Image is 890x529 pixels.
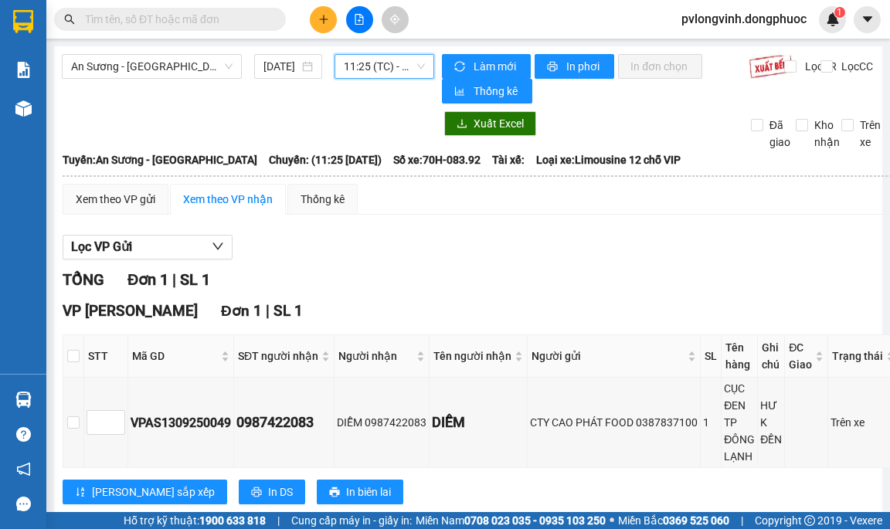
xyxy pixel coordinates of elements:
[124,512,266,529] span: Hỗ trợ kỹ thuật:
[199,514,266,527] strong: 1900 633 818
[703,414,718,431] div: 1
[15,392,32,408] img: warehouse-icon
[310,6,337,33] button: plus
[63,154,257,166] b: Tuyến: An Sương - [GEOGRAPHIC_DATA]
[268,483,293,500] span: In DS
[432,412,525,433] div: DIỄM
[180,270,210,289] span: SL 1
[238,348,318,365] span: SĐT người nhận
[393,151,481,168] span: Số xe: 70H-083.92
[861,12,875,26] span: caret-down
[251,487,262,499] span: printer
[566,58,602,75] span: In phơi
[835,58,875,75] span: Lọc CC
[354,14,365,25] span: file-add
[269,151,382,168] span: Chuyến: (11:25 [DATE])
[63,480,227,504] button: sort-ascending[PERSON_NAME] sắp xếp
[63,270,104,289] span: TỔNG
[430,378,528,468] td: DIỄM
[444,111,536,136] button: downloadXuất Excel
[92,483,215,500] span: [PERSON_NAME] sắp xếp
[826,12,840,26] img: icon-new-feature
[454,61,467,73] span: sync
[338,348,413,365] span: Người nhận
[273,302,303,320] span: SL 1
[318,14,329,25] span: plus
[131,413,231,432] div: VPAS1309250049
[433,348,511,365] span: Tên người nhận
[535,54,614,79] button: printerIn phơi
[64,14,75,25] span: search
[344,55,425,78] span: 11:25 (TC) - 70H-083.92
[547,61,560,73] span: printer
[610,517,614,524] span: ⚪️
[263,58,299,75] input: 13/09/2025
[758,335,785,378] th: Ghi chú
[532,348,684,365] span: Người gửi
[76,191,155,208] div: Xem theo VP gửi
[760,397,782,448] div: HƯ K ĐỀN
[454,86,467,98] span: bar-chart
[337,414,426,431] div: DIỄM 0987422083
[132,348,218,365] span: Mã GD
[669,9,819,29] span: pvlongvinh.dongphuoc
[618,54,702,79] button: In đơn chọn
[236,412,331,433] div: 0987422083
[464,514,606,527] strong: 0708 023 035 - 0935 103 250
[724,380,755,465] div: CỤC ĐEN TP ĐÔNG LẠNH
[474,83,520,100] span: Thống kê
[239,480,305,504] button: printerIn DS
[799,58,839,75] span: Lọc CR
[63,235,233,259] button: Lọc VP Gửi
[789,339,812,373] span: ĐC Giao
[63,302,198,320] span: VP [PERSON_NAME]
[234,378,335,468] td: 0987422083
[854,6,881,33] button: caret-down
[457,118,467,131] span: download
[536,151,681,168] span: Loại xe: Limousine 12 chỗ VIP
[75,487,86,499] span: sort-ascending
[346,483,391,500] span: In biên lai
[183,191,273,208] div: Xem theo VP nhận
[128,378,234,468] td: VPAS1309250049
[301,191,345,208] div: Thống kê
[854,117,887,151] span: Trên xe
[382,6,409,33] button: aim
[15,100,32,117] img: warehouse-icon
[837,7,842,18] span: 1
[474,115,524,132] span: Xuất Excel
[832,348,883,365] span: Trạng thái
[701,335,722,378] th: SL
[317,480,403,504] button: printerIn biên lai
[749,54,793,79] img: 9k=
[15,62,32,78] img: solution-icon
[84,335,128,378] th: STT
[763,117,797,151] span: Đã giao
[172,270,176,289] span: |
[71,237,132,256] span: Lọc VP Gửi
[663,514,729,527] strong: 0369 525 060
[474,58,518,75] span: Làm mới
[127,270,168,289] span: Đơn 1
[71,55,233,78] span: An Sương - Châu Thành
[442,79,532,103] button: bar-chartThống kê
[741,512,743,529] span: |
[277,512,280,529] span: |
[16,462,31,476] span: notification
[16,427,31,442] span: question-circle
[329,487,340,499] span: printer
[618,512,729,529] span: Miền Bắc
[13,10,33,33] img: logo-vxr
[492,151,525,168] span: Tài xế:
[808,117,846,151] span: Kho nhận
[16,497,31,511] span: message
[221,302,262,320] span: Đơn 1
[416,512,606,529] span: Miền Nam
[85,11,267,28] input: Tìm tên, số ĐT hoặc mã đơn
[389,14,400,25] span: aim
[266,302,270,320] span: |
[442,54,531,79] button: syncLàm mới
[834,7,845,18] sup: 1
[212,240,224,253] span: down
[291,512,412,529] span: Cung cấp máy in - giấy in:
